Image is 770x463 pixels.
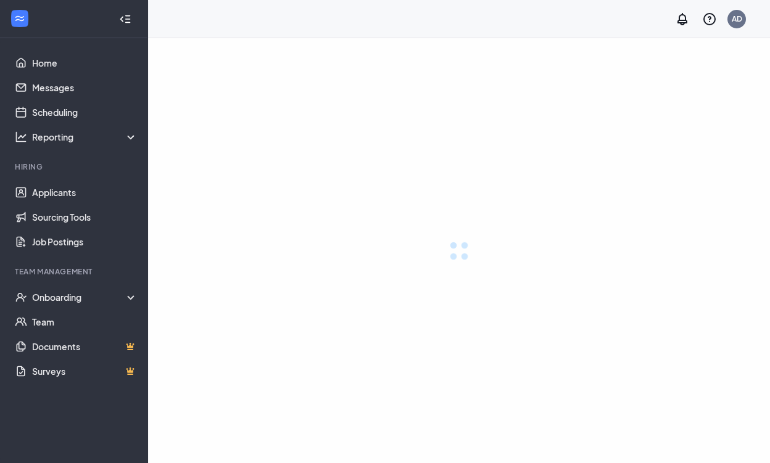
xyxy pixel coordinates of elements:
svg: UserCheck [15,291,27,303]
div: Reporting [32,131,138,143]
a: Home [32,51,138,75]
svg: Analysis [15,131,27,143]
svg: Collapse [119,13,131,25]
a: Job Postings [32,229,138,254]
div: AD [732,14,742,24]
a: DocumentsCrown [32,334,138,359]
div: Hiring [15,162,135,172]
a: Team [32,309,138,334]
svg: QuestionInfo [702,12,717,27]
div: Onboarding [32,291,138,303]
svg: Notifications [675,12,690,27]
a: SurveysCrown [32,359,138,383]
a: Sourcing Tools [32,205,138,229]
a: Scheduling [32,100,138,125]
div: Team Management [15,266,135,277]
svg: WorkstreamLogo [14,12,26,25]
a: Messages [32,75,138,100]
a: Applicants [32,180,138,205]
